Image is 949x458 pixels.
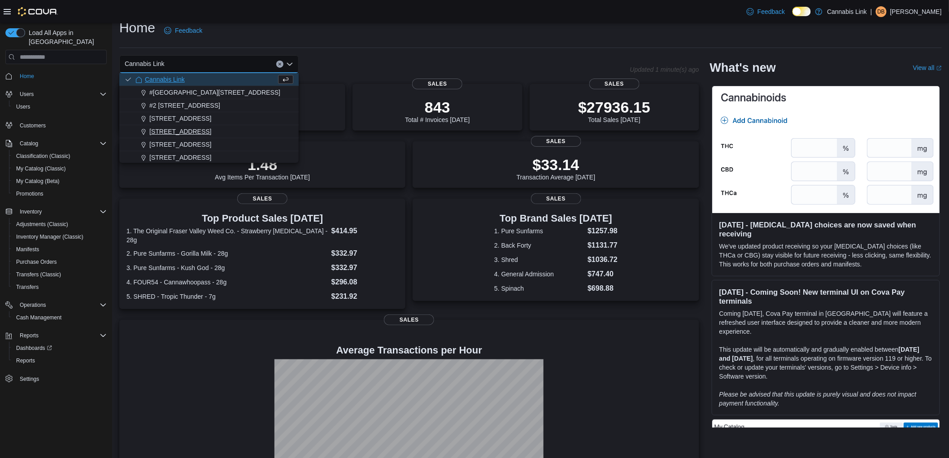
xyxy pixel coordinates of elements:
span: Catalog [16,138,107,149]
a: Home [16,71,38,82]
span: Feedback [757,7,785,16]
span: Classification (Classic) [16,153,70,160]
span: Home [16,70,107,82]
span: My Catalog (Beta) [16,178,60,185]
dd: $414.95 [331,226,399,236]
button: My Catalog (Classic) [9,162,110,175]
p: 843 [405,98,470,116]
button: Cannabis Link [119,73,299,86]
span: Inventory Manager (Classic) [13,231,107,242]
p: We've updated product receiving so your [MEDICAL_DATA] choices (like THCa or CBG) stay visible fo... [719,242,932,269]
span: [STREET_ADDRESS] [149,140,211,149]
dt: 2. Back Forty [494,241,584,250]
input: Dark Mode [792,7,811,16]
dt: 1. The Original Fraser Valley Weed Co. - Strawberry [MEDICAL_DATA] - 28g [126,227,328,244]
p: 1.48 [215,156,310,174]
dd: $698.88 [588,283,618,294]
span: Dashboards [16,345,52,352]
button: Classification (Classic) [9,150,110,162]
button: Operations [16,300,50,310]
span: [STREET_ADDRESS] [149,127,211,136]
span: Users [16,103,30,110]
dt: 2. Pure Sunfarms - Gorilla Milk - 28g [126,249,328,258]
span: [STREET_ADDRESS] [149,114,211,123]
span: Cannabis Link [125,58,165,69]
span: #[GEOGRAPHIC_DATA][STREET_ADDRESS] [149,88,280,97]
span: Load All Apps in [GEOGRAPHIC_DATA] [25,28,107,46]
button: My Catalog (Beta) [9,175,110,188]
dd: $747.40 [588,269,618,279]
a: Feedback [161,22,206,39]
dt: 4. FOUR54 - Cannawhoopass - 28g [126,278,328,287]
span: Transfers [13,282,107,292]
div: Choose from the following options [119,73,299,164]
span: Catalog [20,140,38,147]
a: Promotions [13,188,47,199]
button: [STREET_ADDRESS] [119,151,299,164]
span: Customers [16,119,107,131]
dd: $1257.98 [588,226,618,236]
dd: $296.08 [331,277,399,288]
span: Reports [16,357,35,364]
button: Catalog [2,137,110,150]
span: Reports [13,355,107,366]
h2: What's new [710,61,776,75]
h3: Top Brand Sales [DATE] [494,213,618,224]
span: [STREET_ADDRESS] [149,153,211,162]
dd: $1131.77 [588,240,618,251]
button: Transfers (Classic) [9,268,110,281]
span: Adjustments (Classic) [13,219,107,230]
span: Settings [20,375,39,383]
span: DB [878,6,885,17]
span: Purchase Orders [16,258,57,266]
dt: 5. Spinach [494,284,584,293]
p: Cannabis Link [827,6,867,17]
span: Users [20,91,34,98]
span: Users [13,101,107,112]
a: Classification (Classic) [13,151,74,161]
p: $33.14 [517,156,596,174]
dt: 4. General Admission [494,270,584,279]
dd: $332.97 [331,248,399,259]
button: Home [2,70,110,83]
a: Transfers (Classic) [13,269,65,280]
button: Customers [2,118,110,131]
a: Reports [13,355,39,366]
p: $27936.15 [578,98,650,116]
a: Settings [16,374,43,384]
span: Dashboards [13,343,107,353]
span: Feedback [175,26,202,35]
span: My Catalog (Beta) [13,176,107,187]
dd: $231.92 [331,291,399,302]
span: Reports [16,330,107,341]
span: Home [20,73,34,80]
button: Inventory [2,205,110,218]
span: Operations [16,300,107,310]
button: Reports [16,330,42,341]
a: Dashboards [13,343,56,353]
a: Purchase Orders [13,257,61,267]
span: Sales [531,193,581,204]
span: Sales [412,79,462,89]
span: Promotions [16,190,44,197]
button: [STREET_ADDRESS] [119,125,299,138]
nav: Complex example [5,66,107,409]
span: Sales [531,136,581,147]
span: Customers [20,122,46,129]
div: Avg Items Per Transaction [DATE] [215,156,310,181]
button: Users [9,100,110,113]
a: Inventory Manager (Classic) [13,231,87,242]
p: Coming [DATE], Cova Pay terminal in [GEOGRAPHIC_DATA] will feature a refreshed user interface des... [719,309,932,336]
a: View allExternal link [913,64,942,71]
span: Operations [20,301,46,309]
span: #2 [STREET_ADDRESS] [149,101,220,110]
a: Users [13,101,34,112]
a: Manifests [13,244,43,255]
img: Cova [18,7,58,16]
dt: 3. Shred [494,255,584,264]
button: [STREET_ADDRESS] [119,138,299,151]
dt: 3. Pure Sunfarms - Kush God - 28g [126,263,328,272]
button: #2 [STREET_ADDRESS] [119,99,299,112]
h1: Home [119,19,155,37]
button: Adjustments (Classic) [9,218,110,231]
